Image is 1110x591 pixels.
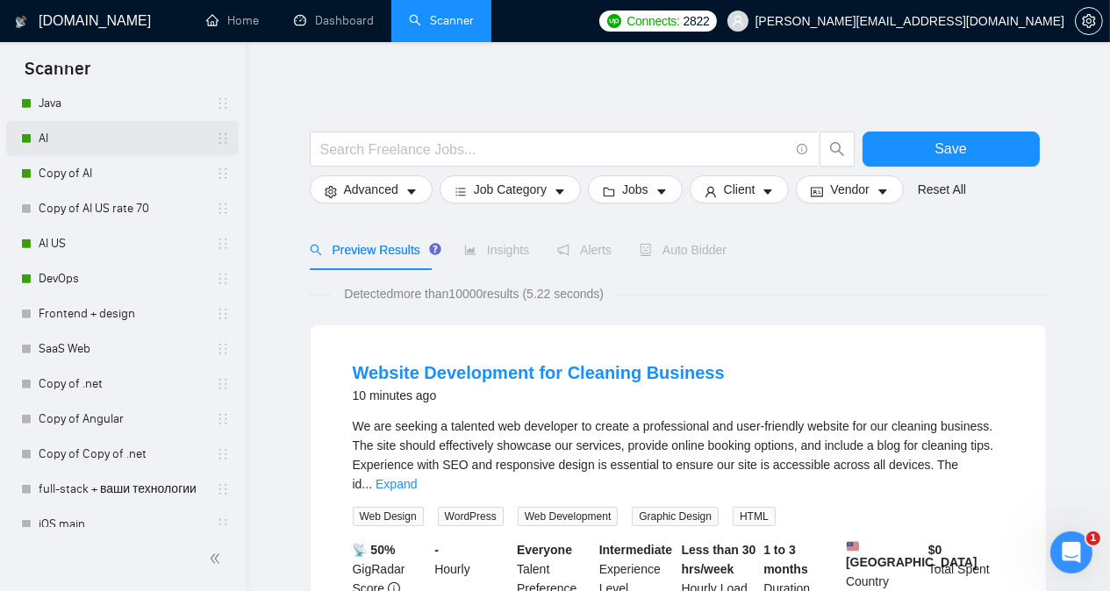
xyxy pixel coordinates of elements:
[39,261,205,296] a: DevOps
[216,237,230,251] span: holder
[846,540,978,569] b: [GEOGRAPHIC_DATA]
[11,56,104,93] span: Scanner
[216,96,230,110] span: holder
[811,185,823,198] span: idcard
[216,447,230,461] span: holder
[455,185,467,198] span: bars
[434,543,439,557] b: -
[216,167,230,181] span: holder
[216,377,230,391] span: holder
[39,226,205,261] a: AI US
[655,185,668,198] span: caret-down
[684,11,710,31] span: 2822
[405,185,418,198] span: caret-down
[310,175,433,203] button: settingAdvancedcaret-down
[588,175,683,203] button: folderJobscaret-down
[763,543,808,576] b: 1 to 3 months
[733,507,776,526] span: HTML
[1075,7,1103,35] button: setting
[216,272,230,286] span: holder
[427,241,443,257] div: Tooltip anchor
[847,540,859,552] img: 🇺🇸
[474,180,547,199] span: Job Category
[640,243,727,257] span: Auto Bidder
[682,543,756,576] b: Less than 30 hrs/week
[353,507,424,526] span: Web Design
[310,243,436,257] span: Preview Results
[928,543,942,557] b: $ 0
[517,543,572,557] b: Everyone
[640,244,652,256] span: robot
[557,244,569,256] span: notification
[39,402,205,437] a: Copy of Angular
[518,507,619,526] span: Web Development
[332,284,616,303] span: Detected more than 10000 results (5.22 seconds)
[216,307,230,321] span: holder
[622,180,648,199] span: Jobs
[325,185,337,198] span: setting
[599,543,672,557] b: Intermediate
[39,367,205,402] a: Copy of .net
[39,86,205,121] a: Java
[353,419,994,491] span: We are seeking a talented web developer to create a professional and user-friendly website for ou...
[39,331,205,367] a: SaaS Web
[206,13,259,28] a: homeHome
[353,385,725,406] div: 10 minutes ago
[797,144,808,155] span: info-circle
[344,180,398,199] span: Advanced
[39,437,205,472] a: Copy of Copy of .net
[39,121,205,156] a: AI
[724,180,756,199] span: Client
[935,138,966,160] span: Save
[438,507,504,526] span: WordPress
[554,185,566,198] span: caret-down
[353,363,725,382] a: Website Development for Cleaning Business
[603,185,615,198] span: folder
[216,342,230,356] span: holder
[409,13,474,28] a: searchScanner
[376,477,417,491] a: Expand
[464,244,476,256] span: area-chart
[216,482,230,496] span: holder
[830,180,869,199] span: Vendor
[820,132,855,167] button: search
[796,175,903,203] button: idcardVendorcaret-down
[690,175,790,203] button: userClientcaret-down
[294,13,374,28] a: dashboardDashboard
[216,412,230,426] span: holder
[320,139,789,160] input: Search Freelance Jobs...
[362,477,372,491] span: ...
[607,14,621,28] img: upwork-logo.png
[464,243,529,257] span: Insights
[216,202,230,216] span: holder
[440,175,581,203] button: barsJob Categorycaret-down
[627,11,679,31] span: Connects:
[877,185,889,198] span: caret-down
[632,507,719,526] span: Graphic Design
[209,550,226,567] span: double-left
[1075,14,1103,28] a: setting
[310,244,322,256] span: search
[863,132,1040,167] button: Save
[39,507,205,542] a: iOS main
[1050,531,1092,573] iframe: Intercom live chat
[353,543,396,557] b: 📡 50%
[15,8,27,36] img: logo
[1076,14,1102,28] span: setting
[820,141,854,157] span: search
[39,156,205,191] a: Copy of AI
[39,191,205,226] a: Copy of AI US rate 70
[762,185,774,198] span: caret-down
[557,243,612,257] span: Alerts
[918,180,966,199] a: Reset All
[1086,531,1100,545] span: 1
[353,417,1004,494] div: We are seeking a talented web developer to create a professional and user-friendly website for ou...
[216,517,230,531] span: holder
[39,472,205,507] a: full-stack + ваши технологии
[216,132,230,146] span: holder
[732,15,744,27] span: user
[39,296,205,331] a: Frontend + design
[705,185,717,198] span: user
